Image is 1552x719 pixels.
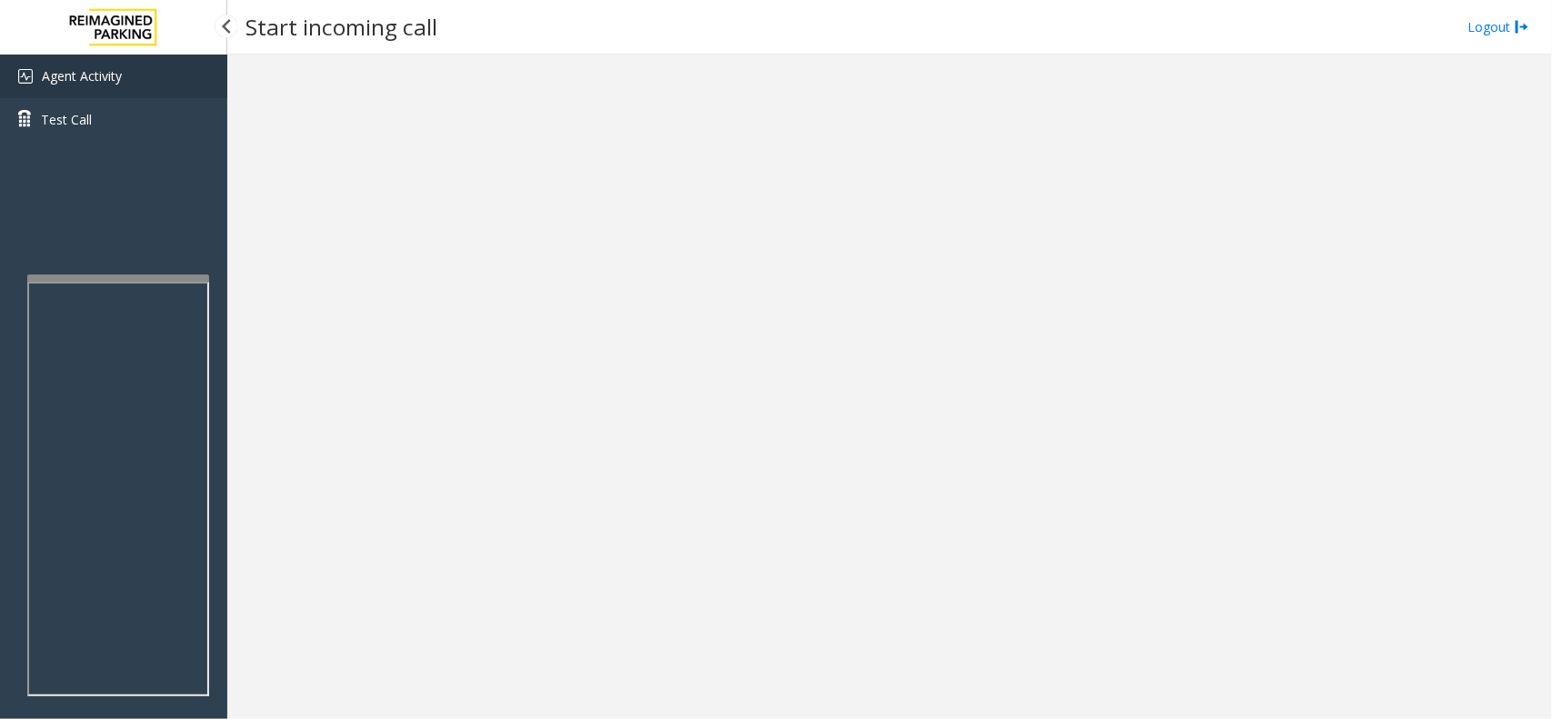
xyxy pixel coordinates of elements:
span: Test Call [41,110,92,129]
a: Logout [1467,17,1529,36]
span: Agent Activity [42,67,122,85]
img: logout [1515,17,1529,36]
img: 'icon' [18,69,33,84]
h3: Start incoming call [236,5,446,49]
